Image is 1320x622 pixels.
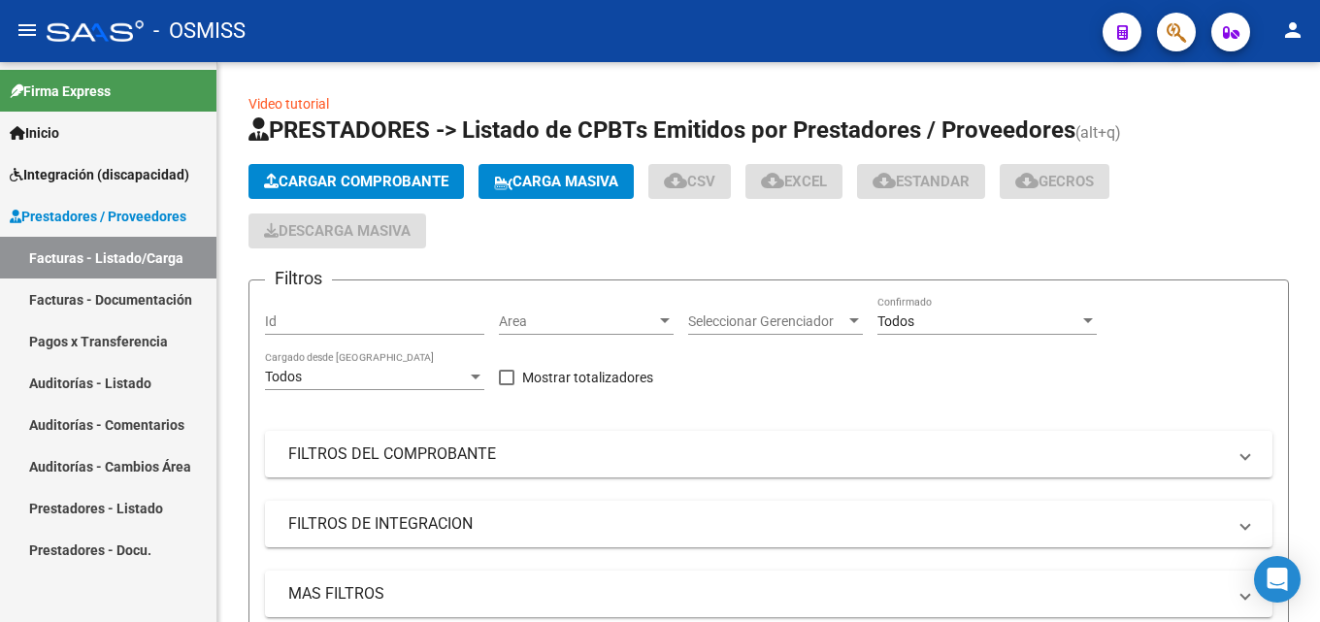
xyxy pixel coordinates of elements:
span: Seleccionar Gerenciador [688,313,845,330]
h3: Filtros [265,265,332,292]
span: Carga Masiva [494,173,618,190]
span: Firma Express [10,81,111,102]
div: Open Intercom Messenger [1254,556,1301,603]
mat-panel-title: FILTROS DE INTEGRACION [288,513,1226,535]
span: Prestadores / Proveedores [10,206,186,227]
span: Gecros [1015,173,1094,190]
button: Cargar Comprobante [248,164,464,199]
mat-icon: cloud_download [664,169,687,192]
mat-icon: person [1281,18,1304,42]
span: EXCEL [761,173,827,190]
mat-expansion-panel-header: MAS FILTROS [265,571,1272,617]
span: Cargar Comprobante [264,173,448,190]
span: Inicio [10,122,59,144]
mat-icon: menu [16,18,39,42]
button: CSV [648,164,731,199]
mat-icon: cloud_download [761,169,784,192]
button: Gecros [1000,164,1109,199]
span: Mostrar totalizadores [522,366,653,389]
mat-panel-title: FILTROS DEL COMPROBANTE [288,443,1226,465]
app-download-masive: Descarga masiva de comprobantes (adjuntos) [248,213,426,248]
mat-icon: cloud_download [1015,169,1039,192]
span: - OSMISS [153,10,246,52]
span: PRESTADORES -> Listado de CPBTs Emitidos por Prestadores / Proveedores [248,116,1075,144]
span: Descarga Masiva [264,222,411,240]
mat-expansion-panel-header: FILTROS DE INTEGRACION [265,501,1272,547]
button: Carga Masiva [478,164,634,199]
span: Estandar [873,173,970,190]
button: Descarga Masiva [248,213,426,248]
span: Todos [265,369,302,384]
a: Video tutorial [248,96,329,112]
span: Integración (discapacidad) [10,164,189,185]
mat-panel-title: MAS FILTROS [288,583,1226,605]
span: CSV [664,173,715,190]
mat-expansion-panel-header: FILTROS DEL COMPROBANTE [265,431,1272,477]
span: Area [499,313,656,330]
button: Estandar [857,164,985,199]
span: Todos [877,313,914,329]
span: (alt+q) [1075,123,1121,142]
mat-icon: cloud_download [873,169,896,192]
button: EXCEL [745,164,842,199]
